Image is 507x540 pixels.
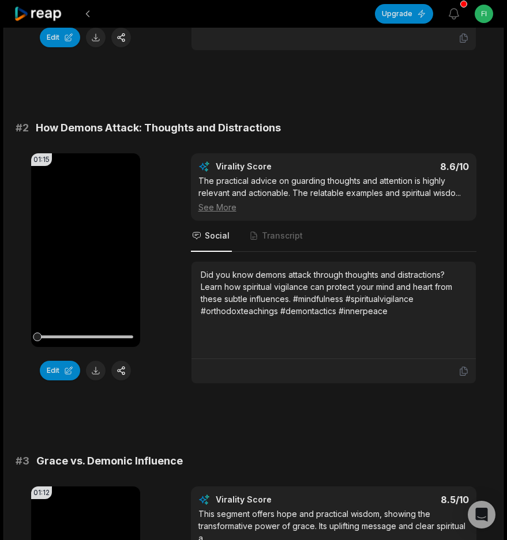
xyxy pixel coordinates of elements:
span: # 3 [16,453,29,469]
div: 8.6 /10 [345,161,469,172]
div: See More [198,201,469,213]
nav: Tabs [191,221,476,252]
span: How Demons Attack: Thoughts and Distractions [36,120,281,136]
span: Grace vs. Demonic Influence [36,453,183,469]
div: Virality Score [216,494,340,505]
div: Open Intercom Messenger [468,501,495,528]
div: The practical advice on guarding thoughts and attention is highly relevant and actionable. The re... [198,175,469,213]
span: # 2 [16,120,29,136]
span: Social [205,230,230,241]
button: Upgrade [375,4,433,24]
div: 8.5 /10 [345,494,469,505]
div: Did you know demons attack through thoughts and distractions? Learn how spiritual vigilance can p... [201,269,467,317]
button: Edit [40,28,80,47]
div: Virality Score [216,161,340,172]
span: Transcript [262,230,303,241]
button: Edit [40,361,80,380]
video: Your browser does not support mp4 format. [31,153,140,347]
